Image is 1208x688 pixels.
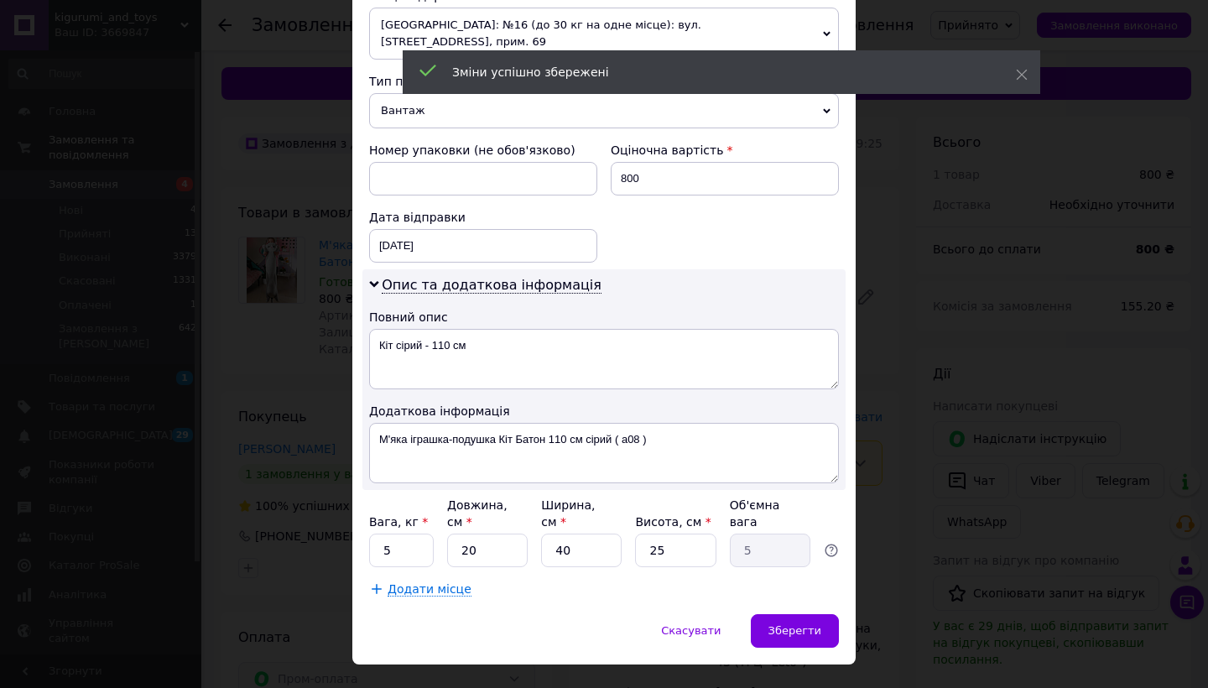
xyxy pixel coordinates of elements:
label: Довжина, см [447,498,508,529]
div: Повний опис [369,309,839,326]
span: Додати місце [388,582,471,597]
div: Додаткова інформація [369,403,839,420]
span: Вантаж [369,93,839,128]
div: Дата відправки [369,209,597,226]
div: Номер упаковки (не обов'язково) [369,142,597,159]
span: [GEOGRAPHIC_DATA]: №16 (до 30 кг на одне місце): вул. [STREET_ADDRESS], прим. 69 [369,8,839,60]
label: Висота, см [635,515,711,529]
label: Вага, кг [369,515,428,529]
textarea: М'яка іграшка-подушка Кіт Батон 110 см сірий ( a08 ) [369,423,839,483]
div: Об'ємна вага [730,497,810,530]
span: Тип посилки [369,75,446,88]
span: Скасувати [661,624,721,637]
span: Опис та додаткова інформація [382,277,601,294]
div: Зміни успішно збережені [452,64,974,81]
label: Ширина, см [541,498,595,529]
span: Зберегти [768,624,821,637]
div: Оціночна вартість [611,142,839,159]
textarea: Кіт сірий - 110 см [369,329,839,389]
